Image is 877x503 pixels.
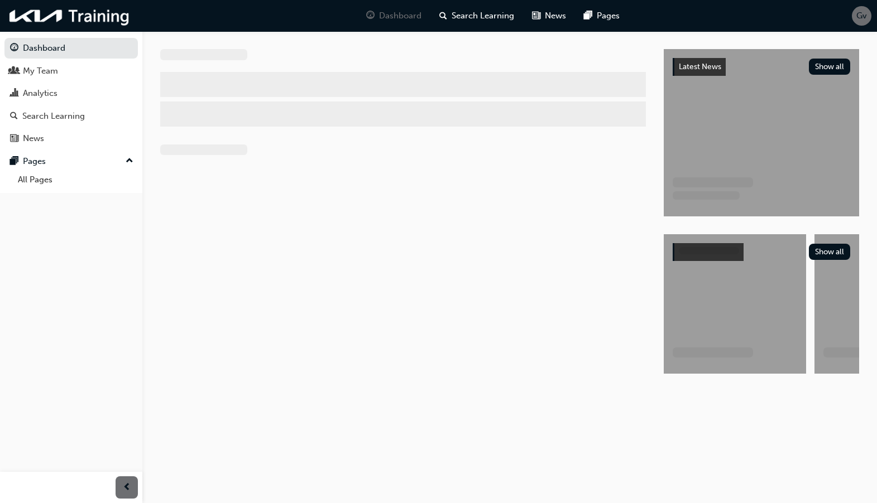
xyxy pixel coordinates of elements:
[679,62,721,71] span: Latest News
[23,87,57,100] div: Analytics
[673,58,850,76] a: Latest NewsShow all
[4,36,138,151] button: DashboardMy TeamAnalyticsSearch LearningNews
[597,9,620,22] span: Pages
[4,83,138,104] a: Analytics
[4,151,138,172] button: Pages
[809,244,851,260] button: Show all
[532,9,540,23] span: news-icon
[366,9,375,23] span: guage-icon
[4,106,138,127] a: Search Learning
[4,61,138,81] a: My Team
[23,132,44,145] div: News
[584,9,592,23] span: pages-icon
[22,110,85,123] div: Search Learning
[23,155,46,168] div: Pages
[6,4,134,27] img: kia-training
[126,154,133,168] span: up-icon
[439,9,447,23] span: search-icon
[123,481,131,495] span: prev-icon
[10,66,18,76] span: people-icon
[13,171,138,188] a: All Pages
[856,9,867,22] span: Gv
[575,4,629,27] a: pages-iconPages
[809,59,851,75] button: Show all
[452,9,514,22] span: Search Learning
[523,4,575,27] a: news-iconNews
[357,4,430,27] a: guage-iconDashboard
[10,89,18,99] span: chart-icon
[673,243,850,261] a: Show all
[545,9,566,22] span: News
[10,112,18,122] span: search-icon
[10,43,18,54] span: guage-icon
[852,6,871,26] button: Gv
[23,65,58,78] div: My Team
[4,128,138,149] a: News
[4,38,138,59] a: Dashboard
[430,4,523,27] a: search-iconSearch Learning
[10,157,18,167] span: pages-icon
[379,9,421,22] span: Dashboard
[10,134,18,144] span: news-icon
